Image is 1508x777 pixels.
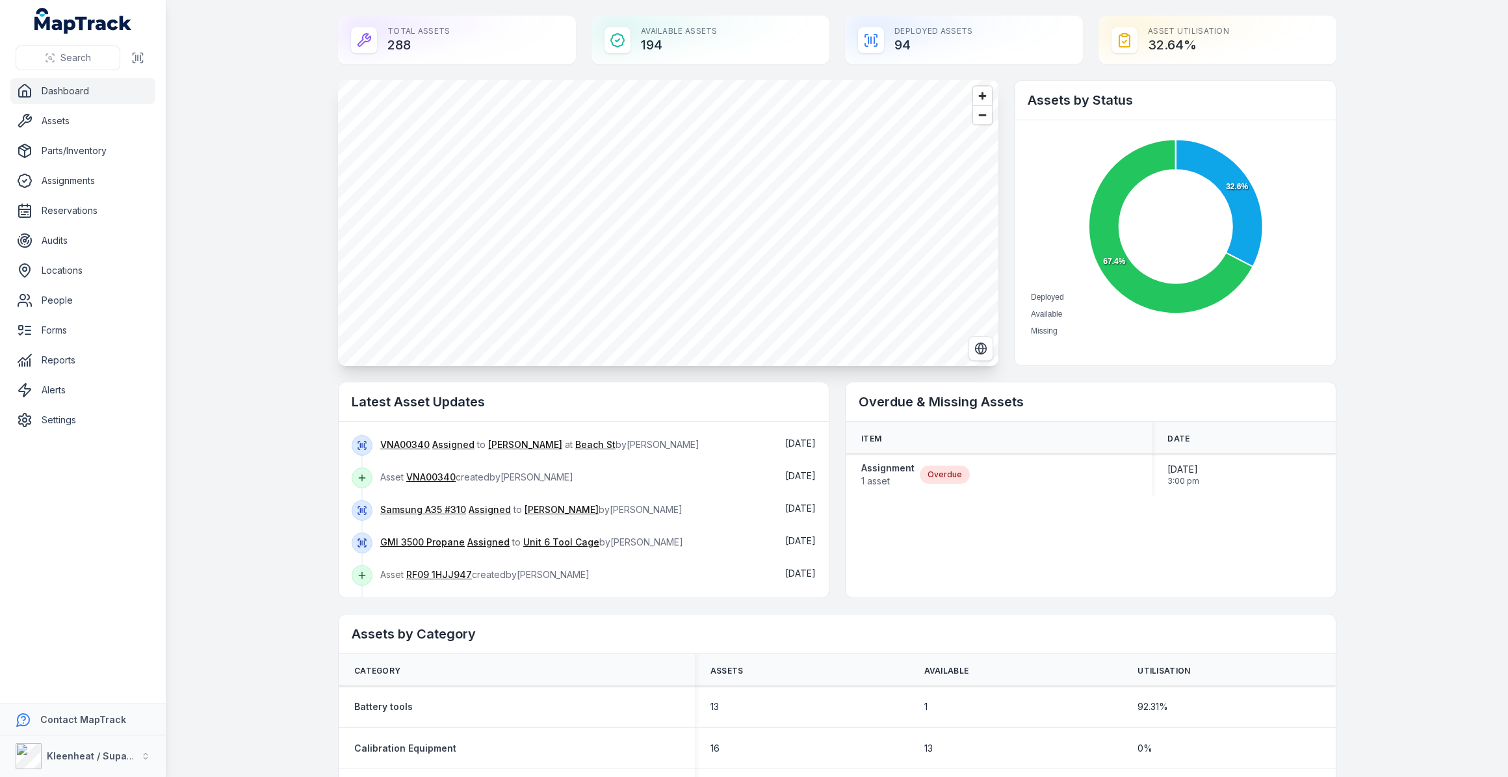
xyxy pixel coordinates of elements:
strong: Contact MapTrack [40,714,126,725]
span: 13 [710,700,719,713]
span: Asset created by [PERSON_NAME] [380,569,590,580]
span: [DATE] [785,470,816,481]
time: 24/09/2025, 1:25:50 pm [785,438,816,449]
a: Audits [10,228,155,254]
time: 23/09/2025, 2:25:38 pm [785,503,816,514]
button: Switch to Satellite View [968,336,993,361]
a: [PERSON_NAME] [525,503,599,516]
span: Category [354,666,400,676]
a: Forms [10,317,155,343]
a: GMI 3500 Propane [380,536,465,549]
span: 0 % [1137,742,1152,755]
h2: Assets by Category [352,625,1323,643]
a: People [10,287,155,313]
span: [DATE] [1167,463,1199,476]
span: 13 [924,742,933,755]
a: Assigned [469,503,511,516]
button: Search [16,46,120,70]
span: [DATE] [785,568,816,579]
span: Item [861,434,881,444]
time: 24/09/2025, 1:23:38 pm [785,470,816,481]
a: Assignments [10,168,155,194]
a: VNA00340 [380,438,430,451]
a: Settings [10,407,155,433]
a: Alerts [10,377,155,403]
a: Reports [10,347,155,373]
a: Dashboard [10,78,155,104]
span: to at by [PERSON_NAME] [380,439,699,450]
span: [DATE] [785,535,816,546]
span: 16 [710,742,720,755]
a: Locations [10,257,155,283]
time: 23/09/2025, 8:58:13 am [785,535,816,546]
a: Assigned [467,536,510,549]
span: Available [924,666,969,676]
time: 23/09/2025, 8:52:42 am [785,568,816,579]
a: Parts/Inventory [10,138,155,164]
span: 1 [924,700,928,713]
a: VNA00340 [406,471,456,484]
span: 92.31 % [1137,700,1168,713]
canvas: Map [338,80,998,366]
h2: Assets by Status [1028,91,1323,109]
a: [PERSON_NAME] [488,438,562,451]
a: Assigned [432,438,474,451]
a: Assets [10,108,155,134]
strong: Assignment [861,462,915,475]
span: [DATE] [785,438,816,449]
a: Calibration Equipment [354,742,456,755]
span: 3:00 pm [1167,476,1199,486]
span: Assets [710,666,744,676]
h2: Latest Asset Updates [352,393,816,411]
span: [DATE] [785,503,816,514]
span: Asset created by [PERSON_NAME] [380,471,573,482]
a: RF09 1HJJ947 [406,568,472,581]
span: to by [PERSON_NAME] [380,536,683,547]
button: Zoom in [973,86,992,105]
span: Missing [1031,326,1058,336]
span: Date [1167,434,1189,444]
a: Samsung A35 #310 [380,503,466,516]
span: Utilisation [1137,666,1190,676]
a: Assignment1 asset [861,462,915,488]
a: Beach St [575,438,616,451]
a: Reservations [10,198,155,224]
button: Zoom out [973,105,992,124]
span: Deployed [1031,293,1064,302]
span: to by [PERSON_NAME] [380,504,682,515]
time: 26/11/2024, 3:00:00 pm [1167,463,1199,486]
div: Overdue [920,466,970,484]
span: 1 asset [861,475,915,488]
h2: Overdue & Missing Assets [859,393,1323,411]
strong: Kleenheat / Supagas [47,750,144,761]
a: Unit 6 Tool Cage [523,536,599,549]
a: MapTrack [34,8,132,34]
span: Search [60,51,91,64]
a: Battery tools [354,700,413,713]
span: Available [1031,309,1062,319]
